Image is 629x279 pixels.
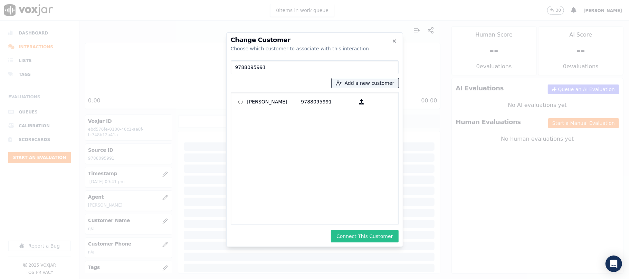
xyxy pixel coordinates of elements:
div: Choose which customer to associate with this interaction [231,45,399,52]
button: Connect This Customer [331,230,398,242]
div: Open Intercom Messenger [606,256,622,272]
input: [PERSON_NAME] 9788095991 [238,100,243,104]
p: [PERSON_NAME] [247,97,301,107]
button: [PERSON_NAME] 9788095991 [355,97,369,107]
button: Add a new customer [332,78,399,88]
h2: Change Customer [231,37,399,43]
input: Search Customers [231,60,399,74]
p: 9788095991 [301,97,355,107]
